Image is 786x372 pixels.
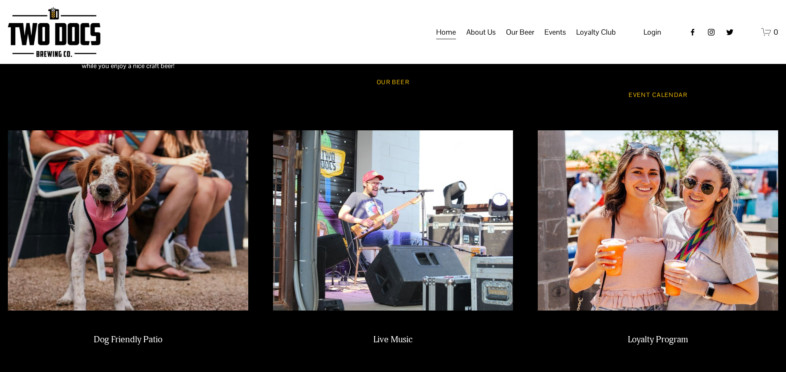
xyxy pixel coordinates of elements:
[506,25,534,39] span: Our Beer
[8,130,248,311] img: A happy young dog with white and brown fur, wearing a pink harness, standing on gravel with its t...
[568,334,748,346] h2: Loyalty Program
[644,25,661,39] a: Login
[365,71,421,93] a: Our Beer
[303,334,483,346] h2: Live Music
[689,28,697,36] a: Facebook
[544,25,566,39] span: Events
[38,334,218,346] h2: Dog Friendly Patio
[436,24,456,40] a: Home
[544,24,566,40] a: folder dropdown
[576,24,616,40] a: folder dropdown
[774,27,778,37] span: 0
[538,130,778,311] img: Two young women smiling and holding drinks at an outdoor event on a sunny day, with tents and peo...
[466,25,496,39] span: About Us
[617,84,699,106] a: Event Calendar
[466,24,496,40] a: folder dropdown
[8,7,100,57] img: Two Docs Brewing Co.
[576,25,616,39] span: Loyalty Club
[273,130,513,311] img: Male musician with glasses and a red cap, singing and playing an electric guitar on stage at an o...
[761,27,778,37] a: 0 items in cart
[506,24,534,40] a: folder dropdown
[707,28,715,36] a: instagram-unauth
[726,28,734,36] a: twitter-unauth
[644,27,661,37] span: Login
